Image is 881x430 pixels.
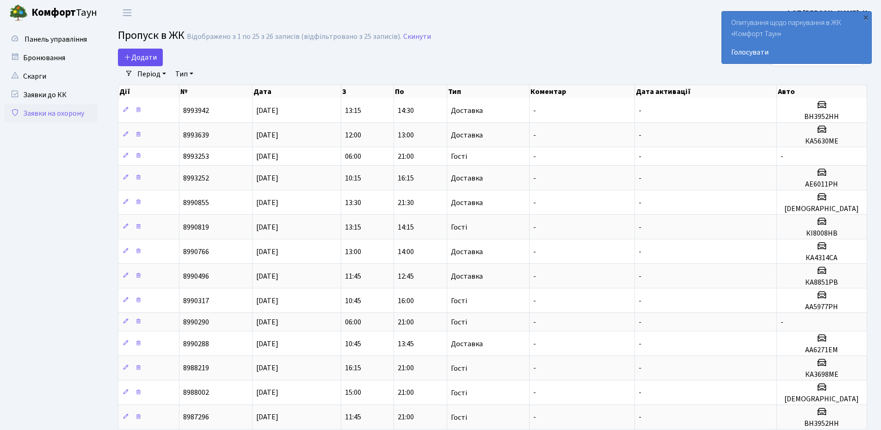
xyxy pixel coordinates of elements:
[786,7,870,19] a: ФОП [PERSON_NAME]. Н.
[533,130,536,140] span: -
[183,412,209,423] span: 8987296
[9,4,28,22] img: logo.png
[533,106,536,116] span: -
[398,106,414,116] span: 14:30
[5,104,97,123] a: Заявки на охорону
[398,271,414,281] span: 12:45
[639,388,641,398] span: -
[781,419,863,428] h5: ВН3952НН
[451,365,467,372] span: Гості
[5,67,97,86] a: Скарги
[345,271,361,281] span: 11:45
[172,66,197,82] a: Тип
[639,296,641,306] span: -
[124,52,157,62] span: Додати
[179,85,253,98] th: №
[256,198,278,208] span: [DATE]
[183,247,209,257] span: 8990766
[398,222,414,232] span: 14:15
[345,106,361,116] span: 13:15
[31,5,76,20] b: Комфорт
[781,370,863,379] h5: КА3698МЕ
[256,339,278,349] span: [DATE]
[639,222,641,232] span: -
[639,173,641,183] span: -
[183,388,209,398] span: 8988002
[533,412,536,423] span: -
[786,8,870,18] b: ФОП [PERSON_NAME]. Н.
[451,318,467,326] span: Гості
[861,12,870,22] div: ×
[256,222,278,232] span: [DATE]
[345,296,361,306] span: 10:45
[722,12,871,63] div: Опитування щодо паркування в ЖК «Комфорт Таун»
[533,151,536,162] span: -
[345,151,361,162] span: 06:00
[345,130,361,140] span: 12:00
[256,296,278,306] span: [DATE]
[341,85,394,98] th: З
[116,5,139,20] button: Переключити навігацію
[781,180,863,189] h5: АЕ6011РН
[639,198,641,208] span: -
[530,85,635,98] th: Коментар
[345,198,361,208] span: 13:30
[533,388,536,398] span: -
[118,49,163,66] a: Додати
[533,271,536,281] span: -
[781,229,863,238] h5: КІ8008НВ
[635,85,777,98] th: Дата активації
[5,30,97,49] a: Панель управління
[451,414,467,421] span: Гості
[781,112,863,121] h5: ВН3952НН
[183,222,209,232] span: 8990819
[183,130,209,140] span: 8993639
[345,363,361,374] span: 16:15
[183,296,209,306] span: 8990317
[533,198,536,208] span: -
[345,247,361,257] span: 13:00
[398,296,414,306] span: 16:00
[639,339,641,349] span: -
[781,395,863,404] h5: [DEMOGRAPHIC_DATA]
[398,317,414,327] span: 21:00
[777,85,867,98] th: Авто
[256,412,278,423] span: [DATE]
[5,86,97,104] a: Заявки до КК
[781,151,783,162] span: -
[781,137,863,146] h5: КА5630МЕ
[533,296,536,306] span: -
[256,247,278,257] span: [DATE]
[256,388,278,398] span: [DATE]
[398,412,414,423] span: 21:00
[5,49,97,67] a: Бронювання
[403,32,431,41] a: Скинути
[183,106,209,116] span: 8993942
[256,363,278,374] span: [DATE]
[533,317,536,327] span: -
[398,198,414,208] span: 21:30
[533,247,536,257] span: -
[25,34,87,44] span: Панель управління
[781,278,863,287] h5: КА8851РВ
[451,389,467,397] span: Гості
[451,248,483,256] span: Доставка
[345,388,361,398] span: 15:00
[256,130,278,140] span: [DATE]
[345,317,361,327] span: 06:00
[183,271,209,281] span: 8990496
[451,153,467,160] span: Гості
[639,151,641,162] span: -
[31,5,97,21] span: Таун
[639,317,641,327] span: -
[183,198,209,208] span: 8990855
[533,222,536,232] span: -
[256,106,278,116] span: [DATE]
[781,317,783,327] span: -
[398,130,414,140] span: 13:00
[256,173,278,183] span: [DATE]
[533,173,536,183] span: -
[187,32,401,41] div: Відображено з 1 по 25 з 26 записів (відфільтровано з 25 записів).
[183,173,209,183] span: 8993252
[398,247,414,257] span: 14:00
